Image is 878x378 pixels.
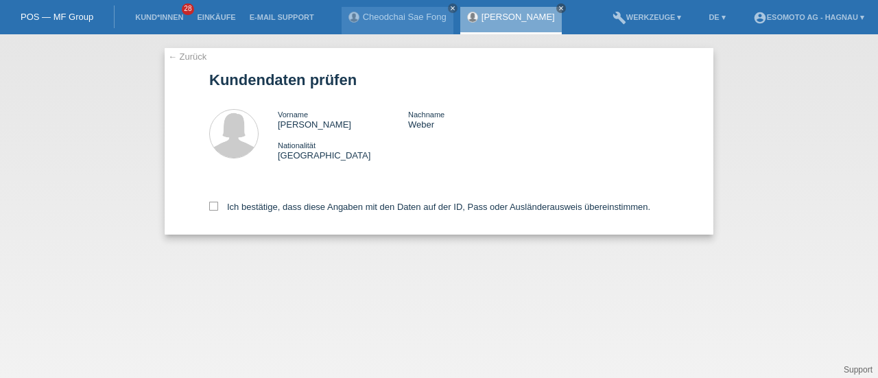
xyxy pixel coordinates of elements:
[128,13,190,21] a: Kund*innen
[363,12,447,22] a: Cheodchai Sae Fong
[278,109,408,130] div: [PERSON_NAME]
[243,13,321,21] a: E-Mail Support
[408,109,538,130] div: Weber
[278,141,316,150] span: Nationalität
[702,13,732,21] a: DE ▾
[278,110,308,119] span: Vorname
[558,5,565,12] i: close
[482,12,555,22] a: [PERSON_NAME]
[606,13,689,21] a: buildWerkzeuge ▾
[168,51,206,62] a: ← Zurück
[753,11,767,25] i: account_circle
[21,12,93,22] a: POS — MF Group
[209,71,669,88] h1: Kundendaten prüfen
[844,365,873,375] a: Support
[556,3,566,13] a: close
[449,5,456,12] i: close
[278,140,408,161] div: [GEOGRAPHIC_DATA]
[746,13,871,21] a: account_circleEsomoto AG - Hagnau ▾
[448,3,458,13] a: close
[182,3,194,15] span: 28
[190,13,242,21] a: Einkäufe
[613,11,626,25] i: build
[209,202,650,212] label: Ich bestätige, dass diese Angaben mit den Daten auf der ID, Pass oder Ausländerausweis übereinsti...
[408,110,444,119] span: Nachname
